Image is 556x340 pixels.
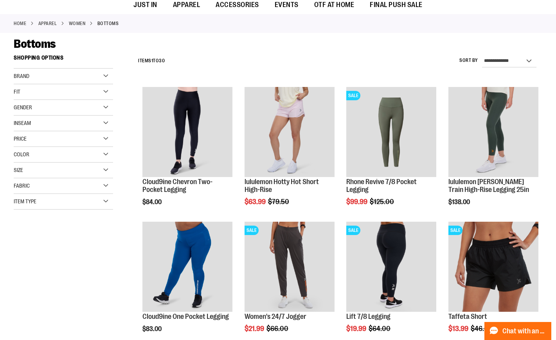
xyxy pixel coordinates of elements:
[14,89,20,95] span: Fit
[346,91,360,100] span: SALE
[142,222,232,312] img: Cloud9ine One Pocket Legging
[245,313,306,320] a: Women's 24/7 Jogger
[245,198,267,206] span: $63.99
[245,325,265,333] span: $21.99
[342,83,440,226] div: product
[14,183,30,189] span: Fabric
[459,57,478,64] label: Sort By
[14,20,26,27] a: Home
[346,226,360,235] span: SALE
[142,326,163,333] span: $83.00
[245,87,335,177] img: lululemon Hotty Hot Short High-Rise
[346,87,436,178] a: Rhone Revive 7/8 Pocket LeggingSALE
[14,51,113,69] strong: Shopping Options
[448,325,470,333] span: $13.99
[14,104,32,110] span: Gender
[14,151,29,157] span: Color
[448,222,538,313] a: Main Image of Taffeta ShortSALE
[245,87,335,178] a: lululemon Hotty Hot Short High-Rise
[142,178,212,194] a: Cloud9ine Chevron Two-Pocket Legging
[346,198,369,206] span: $99.99
[245,222,335,313] a: Product image for 24/7 JoggerSALE
[142,87,232,177] img: Cloud9ine Chevron Two-Pocket Legging
[142,222,232,313] a: Cloud9ine One Pocket Legging
[14,37,56,51] span: Bottoms
[268,198,290,206] span: $79.50
[502,327,547,335] span: Chat with an Expert
[38,20,57,27] a: APPAREL
[266,325,290,333] span: $66.00
[448,87,538,177] img: Main view of 2024 October lululemon Wunder Train High-Rise
[142,313,229,320] a: Cloud9ine One Pocket Legging
[448,313,487,320] a: Taffeta Short
[346,87,436,177] img: Rhone Revive 7/8 Pocket Legging
[14,73,29,79] span: Brand
[346,222,436,312] img: 2024 October Lift 7/8 Legging
[484,322,552,340] button: Chat with an Expert
[346,178,417,194] a: Rhone Revive 7/8 Pocket Legging
[14,167,23,173] span: Size
[369,325,392,333] span: $64.00
[241,83,338,226] div: product
[69,20,86,27] a: WOMEN
[139,83,236,226] div: product
[471,325,494,333] span: $46.00
[448,87,538,178] a: Main view of 2024 October lululemon Wunder Train High-Rise
[448,178,529,194] a: lululemon [PERSON_NAME] Train High-Rise Legging 25in
[159,58,165,63] span: 30
[14,136,27,142] span: Price
[138,55,165,67] h2: Items to
[448,199,471,206] span: $138.00
[245,222,335,312] img: Product image for 24/7 Jogger
[346,325,367,333] span: $19.99
[346,313,390,320] a: Lift 7/8 Legging
[245,226,259,235] span: SALE
[14,120,31,126] span: Inseam
[97,20,119,27] strong: Bottoms
[142,87,232,178] a: Cloud9ine Chevron Two-Pocket Legging
[370,198,395,206] span: $125.00
[448,226,462,235] span: SALE
[151,58,153,63] span: 1
[444,83,542,226] div: product
[14,198,36,204] span: Item Type
[245,178,319,194] a: lululemon Hotty Hot Short High-Rise
[346,222,436,313] a: 2024 October Lift 7/8 LeggingSALE
[142,199,163,206] span: $84.00
[448,222,538,312] img: Main Image of Taffeta Short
